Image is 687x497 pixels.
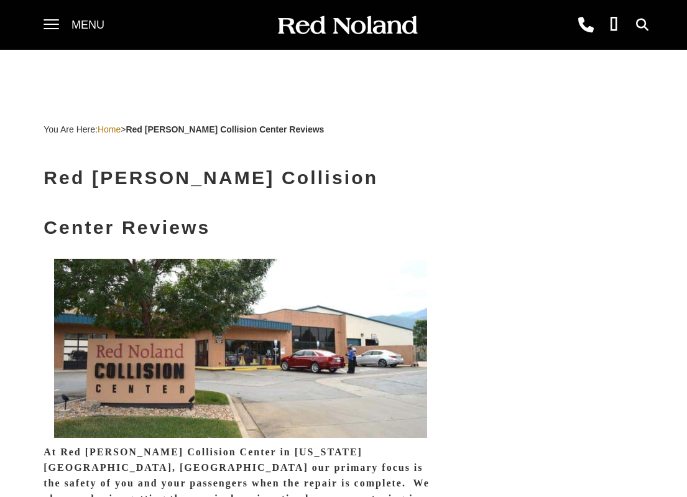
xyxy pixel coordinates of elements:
div: Breadcrumbs [44,124,643,134]
h1: Red [PERSON_NAME] Collision Center Reviews [44,153,437,253]
img: Red Noland Collision Center in Colorado Springs, Colorado [54,259,427,438]
img: Red Noland Auto Group [275,15,418,37]
a: Home [98,124,121,134]
span: You Are Here: [44,124,324,134]
span: > [98,124,325,134]
strong: Red [PERSON_NAME] Collision Center Reviews [126,124,324,134]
